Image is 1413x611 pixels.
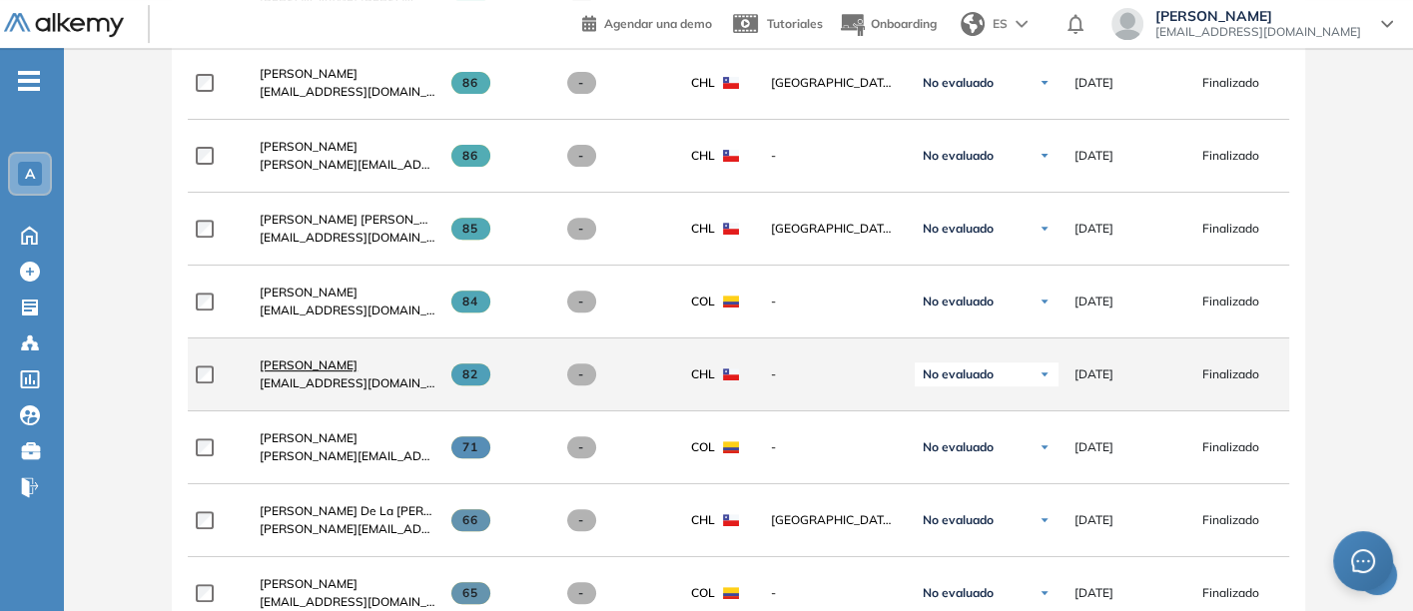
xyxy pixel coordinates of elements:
span: [DATE] [1074,74,1113,92]
span: [EMAIL_ADDRESS][DOMAIN_NAME] [260,302,435,319]
i: - [18,79,40,83]
span: No evaluado [923,221,994,237]
span: 82 [451,363,490,385]
span: Finalizado [1202,74,1259,92]
span: No evaluado [923,512,994,528]
a: [PERSON_NAME] [260,429,435,447]
span: 85 [451,218,490,240]
span: COL [691,584,715,602]
img: Ícono de flecha [1039,514,1051,526]
span: No evaluado [923,148,994,164]
span: [DATE] [1074,438,1113,456]
span: [GEOGRAPHIC_DATA][PERSON_NAME] [771,74,899,92]
span: No evaluado [923,294,994,309]
img: Ícono de flecha [1039,368,1051,380]
span: [EMAIL_ADDRESS][DOMAIN_NAME] [260,374,435,392]
span: - [567,145,596,167]
span: CHL [691,147,715,165]
span: - [567,291,596,312]
img: COL [723,441,739,453]
span: Tutoriales [767,16,823,31]
img: Logo [4,13,124,38]
img: CHL [723,514,739,526]
span: Finalizado [1202,147,1259,165]
span: [GEOGRAPHIC_DATA][PERSON_NAME] [771,220,899,238]
img: Ícono de flecha [1039,441,1051,453]
span: [GEOGRAPHIC_DATA][PERSON_NAME] [771,511,899,529]
span: Finalizado [1202,220,1259,238]
span: Finalizado [1202,438,1259,456]
img: COL [723,587,739,599]
span: [DATE] [1074,147,1113,165]
span: [PERSON_NAME] [260,430,357,445]
button: Onboarding [839,3,937,46]
span: Finalizado [1202,584,1259,602]
span: 86 [451,72,490,94]
span: - [567,436,596,458]
span: - [567,218,596,240]
span: CHL [691,365,715,383]
span: - [771,365,899,383]
img: CHL [723,150,739,162]
span: - [567,582,596,604]
a: [PERSON_NAME] De La [PERSON_NAME] [260,502,435,520]
span: [PERSON_NAME][EMAIL_ADDRESS][DOMAIN_NAME] [260,156,435,174]
span: No evaluado [923,75,994,91]
span: [PERSON_NAME] De La [PERSON_NAME] [260,503,494,518]
span: - [771,147,899,165]
span: - [771,438,899,456]
span: COL [691,293,715,310]
span: CHL [691,74,715,92]
span: Finalizado [1202,511,1259,529]
span: [PERSON_NAME] [260,285,357,300]
span: message [1351,549,1375,573]
span: [EMAIL_ADDRESS][DOMAIN_NAME] [1155,24,1361,40]
span: - [567,509,596,531]
span: CHL [691,511,715,529]
a: [PERSON_NAME] [PERSON_NAME] [260,211,435,229]
span: Agendar una demo [604,16,712,31]
span: [DATE] [1074,584,1113,602]
span: Finalizado [1202,365,1259,383]
span: [PERSON_NAME] [260,576,357,591]
span: - [771,293,899,310]
span: [PERSON_NAME][EMAIL_ADDRESS][DOMAIN_NAME] [260,520,435,538]
a: [PERSON_NAME] [260,356,435,374]
span: 84 [451,291,490,312]
img: CHL [723,368,739,380]
span: [PERSON_NAME] [260,139,357,154]
img: Ícono de flecha [1039,587,1051,599]
a: [PERSON_NAME] [260,284,435,302]
span: Finalizado [1202,293,1259,310]
img: CHL [723,223,739,235]
span: [DATE] [1074,365,1113,383]
span: Onboarding [871,16,937,31]
span: [DATE] [1074,293,1113,310]
a: [PERSON_NAME] [260,65,435,83]
span: No evaluado [923,366,994,382]
span: - [567,363,596,385]
img: Ícono de flecha [1039,296,1051,307]
a: Agendar una demo [582,10,712,34]
span: [DATE] [1074,220,1113,238]
span: [DATE] [1074,511,1113,529]
img: CHL [723,77,739,89]
img: world [961,12,985,36]
span: [EMAIL_ADDRESS][DOMAIN_NAME] [260,593,435,611]
img: Ícono de flecha [1039,223,1051,235]
img: arrow [1016,20,1028,28]
span: 66 [451,509,490,531]
span: [PERSON_NAME] [1155,8,1361,24]
span: [PERSON_NAME][EMAIL_ADDRESS][DOMAIN_NAME] [260,447,435,465]
a: [PERSON_NAME] [260,575,435,593]
span: [EMAIL_ADDRESS][DOMAIN_NAME] [260,229,435,247]
span: 86 [451,145,490,167]
span: CHL [691,220,715,238]
span: ES [993,15,1008,33]
span: - [771,584,899,602]
span: [PERSON_NAME] [260,66,357,81]
img: Ícono de flecha [1039,150,1051,162]
span: COL [691,438,715,456]
img: COL [723,296,739,307]
span: A [25,166,35,182]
